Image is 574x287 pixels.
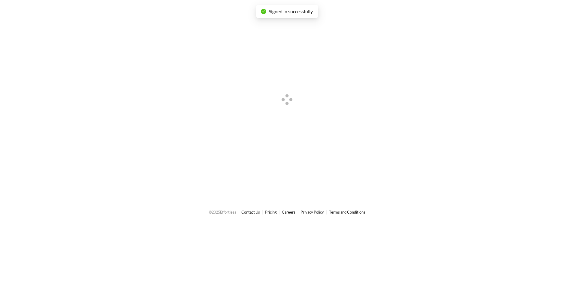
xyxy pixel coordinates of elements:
[329,210,365,214] a: Terms and Conditions
[269,8,313,14] span: Signed in successfully.
[209,210,236,214] span: © 2025 Effortless
[241,210,260,214] a: Contact Us
[261,9,266,14] span: check-circle
[282,210,295,214] a: Careers
[265,210,277,214] a: Pricing
[301,210,324,214] a: Privacy Policy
